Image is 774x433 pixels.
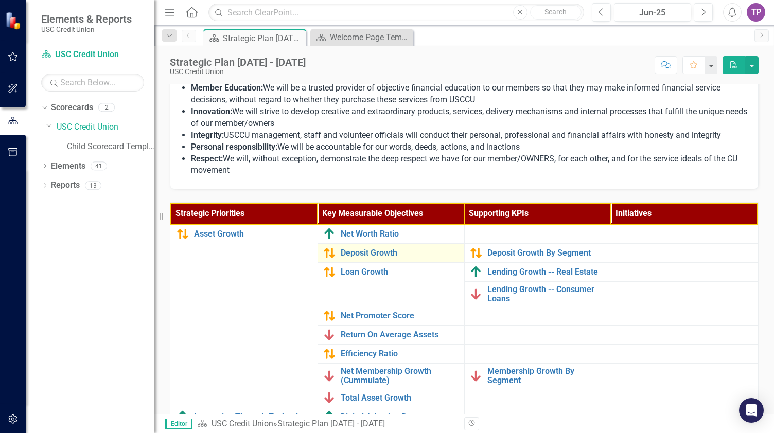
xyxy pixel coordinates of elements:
[323,247,336,259] img: Caution
[614,3,691,22] button: Jun-25
[194,229,312,239] a: Asset Growth
[98,103,115,112] div: 2
[341,412,459,422] a: Digital Adoption Rate
[341,267,459,277] a: Loan Growth
[323,310,336,322] img: Caution
[618,7,688,19] div: Jun-25
[464,364,611,388] td: Double-Click to Edit Right Click for Context Menu
[487,267,606,277] a: Lending Growth -- Real Estate
[323,329,336,341] img: Below Plan
[318,224,464,244] td: Double-Click to Edit Right Click for Context Menu
[197,418,456,430] div: »
[470,288,482,300] img: Below Plan
[318,263,464,306] td: Double-Click to Edit Right Click for Context Menu
[323,391,336,404] img: Below Plan
[212,419,273,428] a: USC Credit Union
[318,388,464,407] td: Double-Click to Edit Right Click for Context Menu
[323,370,336,382] img: Below Plan
[41,49,144,61] a: USC Credit Union
[41,13,132,25] span: Elements & Reports
[341,248,459,258] a: Deposit Growth
[487,248,606,258] a: Deposit Growth By Segment
[194,412,312,422] a: Innovation Through Technology
[177,410,189,423] img: Above Target
[191,142,277,152] strong: Personal responsibility:
[318,345,464,364] td: Double-Click to Edit Right Click for Context Menu
[341,330,459,339] a: Return On Average Assets
[747,3,765,22] button: TP
[191,130,224,140] strong: Integrity:
[177,228,189,240] img: Caution
[191,153,748,177] li: We will, without exception, demonstrate the deep respect we have for our member/OWNERS, for each ...
[470,370,482,382] img: Below Plan
[341,311,459,320] a: Net Promoter Score
[318,407,464,426] td: Double-Click to Edit Right Click for Context Menu
[41,74,144,92] input: Search Below...
[341,349,459,358] a: Efficiency Ratio
[191,154,223,164] strong: Respect:
[739,398,764,423] div: Open Intercom Messenger
[487,367,606,385] a: Membership Growth By Segment
[223,32,304,45] div: Strategic Plan [DATE] - [DATE]
[330,31,411,44] div: Welcome Page Template
[318,244,464,263] td: Double-Click to Edit Right Click for Context Menu
[171,224,318,407] td: Double-Click to Edit Right Click for Context Menu
[51,179,80,191] a: Reports
[318,306,464,326] td: Double-Click to Edit Right Click for Context Menu
[191,106,232,116] strong: Innovation:
[341,393,459,403] a: Total Asset Growth
[51,102,93,114] a: Scorecards
[91,161,107,170] div: 41
[191,82,748,106] li: We will be a trusted provider of objective financial education to our members so that they may ma...
[41,25,132,33] small: USC Credit Union
[464,282,611,306] td: Double-Click to Edit Right Click for Context Menu
[470,247,482,259] img: Caution
[341,229,459,239] a: Net Worth Ratio
[5,12,23,30] img: ClearPoint Strategy
[170,68,306,76] div: USC Credit Union
[464,244,611,263] td: Double-Click to Edit Right Click for Context Menu
[318,364,464,388] td: Double-Click to Edit Right Click for Context Menu
[208,4,584,22] input: Search ClearPoint...
[313,31,411,44] a: Welcome Page Template
[170,57,306,68] div: Strategic Plan [DATE] - [DATE]
[165,419,192,429] span: Editor
[323,228,336,240] img: Above Target
[470,266,482,278] img: Above Target
[57,121,154,133] a: USC Credit Union
[191,141,748,153] li: We will be accountable for our words, deeds, actions, and inactions
[85,181,101,190] div: 13
[277,419,385,428] div: Strategic Plan [DATE] - [DATE]
[323,266,336,278] img: Caution
[464,263,611,282] td: Double-Click to Edit Right Click for Context Menu
[530,5,582,20] button: Search
[51,160,85,172] a: Elements
[318,326,464,345] td: Double-Click to Edit Right Click for Context Menu
[544,8,567,16] span: Search
[323,410,336,423] img: Above Target
[323,348,336,360] img: Caution
[191,83,263,93] strong: Member Education:
[191,106,748,130] li: We will strive to develop creative and extraordinary products, services, delivery mechanisms and ...
[67,141,154,153] a: Child Scorecard Template
[487,285,606,303] a: Lending Growth -- Consumer Loans
[341,367,459,385] a: Net Membership Growth (Cummulate)
[191,130,748,141] li: USCCU management, staff and volunteer officials will conduct their personal, professional and fin...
